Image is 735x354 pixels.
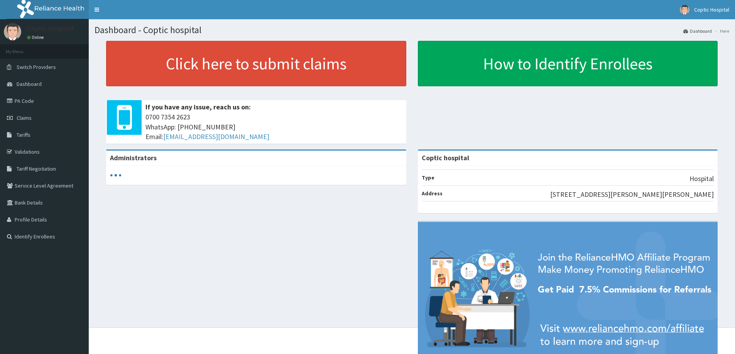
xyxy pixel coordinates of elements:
[17,165,56,172] span: Tariff Negotiation
[110,169,122,181] svg: audio-loading
[422,190,443,197] b: Address
[550,190,714,200] p: [STREET_ADDRESS][PERSON_NAME][PERSON_NAME]
[17,81,42,87] span: Dashboard
[713,28,729,34] li: Here
[680,5,689,15] img: User Image
[4,23,21,40] img: User Image
[145,102,251,111] b: If you have any issue, reach us on:
[683,28,712,34] a: Dashboard
[17,131,30,138] span: Tariffs
[422,153,469,162] strong: Coptic hospital
[689,174,714,184] p: Hospital
[694,6,729,13] span: Coptic Hospital
[145,112,402,142] span: 0700 7354 2623 WhatsApp: [PHONE_NUMBER] Email:
[110,153,157,162] b: Administrators
[418,41,718,86] a: How to Identify Enrollees
[27,25,74,32] p: Coptic Hospital
[106,41,406,86] a: Click here to submit claims
[17,64,56,70] span: Switch Providers
[27,35,46,40] a: Online
[17,114,32,121] span: Claims
[95,25,729,35] h1: Dashboard - Coptic hospital
[422,174,434,181] b: Type
[163,132,269,141] a: [EMAIL_ADDRESS][DOMAIN_NAME]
